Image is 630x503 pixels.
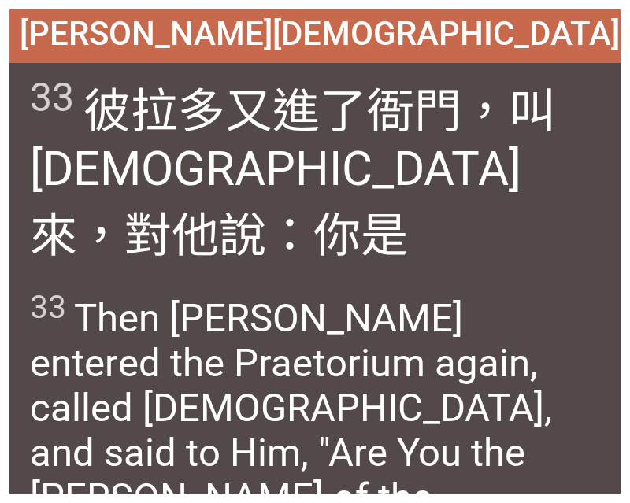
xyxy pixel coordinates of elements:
[30,208,569,401] wg2424: 來，對他
[30,83,569,401] wg3825: 進了
[30,276,569,401] wg1488: [DEMOGRAPHIC_DATA]
[30,208,569,401] wg2036: ：你
[30,72,601,402] span: 彼拉多
[30,141,569,401] wg5455: [DEMOGRAPHIC_DATA]
[30,83,569,401] wg4232: ，叫
[30,208,569,401] wg846: 說
[30,288,66,326] sup: 33
[30,83,569,401] wg1525: 衙門
[30,75,74,120] sup: 33
[30,83,569,401] wg4091: 又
